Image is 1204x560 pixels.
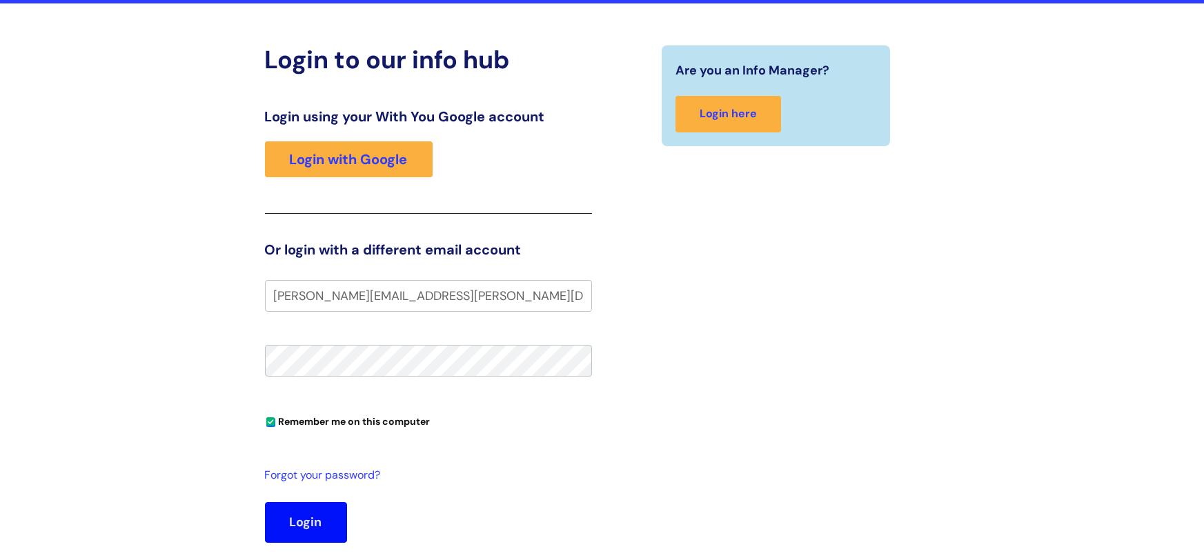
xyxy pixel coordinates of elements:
h2: Login to our info hub [265,45,592,74]
div: You can uncheck this option if you're logging in from a shared device [265,410,592,432]
input: Your e-mail address [265,280,592,312]
h3: Login using your With You Google account [265,108,592,125]
a: Forgot your password? [265,466,585,486]
label: Remember me on this computer [265,412,431,428]
input: Remember me on this computer [266,418,275,427]
h3: Or login with a different email account [265,241,592,258]
button: Login [265,502,347,542]
a: Login here [675,96,781,132]
a: Login with Google [265,141,433,177]
span: Are you an Info Manager? [675,59,829,81]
